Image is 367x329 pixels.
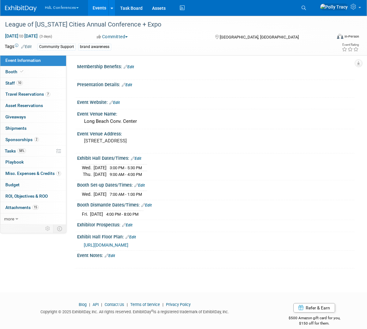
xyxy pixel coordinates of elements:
div: Exhibit Hall Dates/Times: [77,153,354,162]
a: Booth [0,66,66,77]
td: [DATE] [94,171,107,178]
a: Edit [134,183,145,188]
a: Edit [21,45,32,49]
span: 1 [56,171,61,176]
div: $500 Amazon gift card for you, [274,311,354,326]
img: ExhibitDay [5,5,37,12]
div: Event Venue Address: [77,129,354,137]
a: Edit [122,223,132,227]
a: API [93,302,99,307]
a: Edit [109,100,120,105]
a: Attachments15 [0,202,66,213]
span: Travel Reservations [5,92,50,97]
span: Asset Reservations [5,103,43,108]
td: [DATE] [94,191,107,198]
a: Tasks58% [0,146,66,157]
div: League of [US_STATE] Cities Annual Conference + Expo [3,19,324,30]
span: Playbook [5,159,24,164]
span: 9:00 AM - 4:00 PM [110,172,142,177]
span: 3:00 PM - 5:30 PM [110,165,142,170]
a: Shipments [0,123,66,134]
span: Attachments [5,205,39,210]
div: Membership Benefits: [77,62,354,70]
td: Wed. [82,164,94,171]
a: Misc. Expenses & Credits1 [0,168,66,179]
div: $150 off for them. [274,321,354,326]
span: 7:00 AM - 1:00 PM [110,192,142,197]
span: | [100,302,104,307]
span: Sponsorships [5,137,39,142]
pre: [STREET_ADDRESS] [84,138,186,144]
div: Event Venue Name: [77,109,354,117]
div: Event Website: [77,98,354,106]
span: 58% [17,148,26,153]
div: Event Rating [342,43,359,46]
img: Format-Inperson.png [337,34,343,39]
a: Travel Reservations7 [0,89,66,100]
a: Asset Reservations [0,100,66,111]
button: Committed [95,33,130,40]
div: brand awareness [78,44,111,50]
span: 2 [34,137,39,142]
span: Event Information [5,58,41,63]
td: Wed. [82,191,94,198]
a: Budget [0,179,66,190]
span: Booth [5,69,25,74]
td: Fri. [82,211,90,218]
span: 4:00 PM - 8:00 PM [106,212,138,217]
td: Tags [5,43,32,51]
a: Sponsorships2 [0,134,66,145]
span: 7 [46,92,50,97]
span: Misc. Expenses & Credits [5,171,61,176]
a: Edit [105,254,115,258]
span: Shipments [5,126,27,131]
i: Booth reservation complete [20,70,23,73]
span: 10 [16,81,23,85]
span: [GEOGRAPHIC_DATA], [GEOGRAPHIC_DATA] [220,35,299,39]
span: [DATE] [DATE] [5,33,38,39]
td: Thu. [82,171,94,178]
div: Community Support [37,44,76,50]
span: Giveaways [5,114,26,119]
a: ROI, Objectives & ROO [0,191,66,202]
div: Copyright © 2025 ExhibitDay, Inc. All rights reserved. ExhibitDay is a registered trademark of Ex... [5,308,265,315]
a: Terms of Service [130,302,160,307]
span: Tasks [5,148,26,153]
div: Booth Set-up Dates/Times: [77,180,354,188]
sup: ® [151,309,153,313]
a: Edit [131,156,141,161]
a: Edit [125,235,136,239]
a: Event Information [0,55,66,66]
a: [URL][DOMAIN_NAME] [84,242,128,248]
span: | [161,302,165,307]
a: Playbook [0,157,66,168]
span: 15 [32,205,39,210]
div: Presentation Details: [77,80,354,88]
div: Long Beach Conv. Center [82,117,350,126]
td: [DATE] [90,211,103,218]
a: Edit [124,65,134,69]
div: Exhibitor Prospectus: [77,220,354,228]
div: Event Format [304,33,359,42]
a: Giveaways [0,111,66,123]
a: Contact Us [105,302,124,307]
span: more [4,216,14,221]
div: In-Person [344,34,359,39]
div: Booth Dismantle Dates/Times: [77,200,354,208]
a: Privacy Policy [166,302,191,307]
a: Staff10 [0,78,66,89]
div: Exhibit Hall Floor Plan: [77,232,354,240]
span: Staff [5,81,23,86]
span: ROI, Objectives & ROO [5,194,48,199]
span: Budget [5,182,20,187]
a: Edit [141,203,152,207]
span: | [125,302,129,307]
a: Blog [79,302,87,307]
a: Refer & Earn [293,303,335,313]
img: Polly Tracy [320,3,348,10]
a: Edit [122,83,132,87]
span: | [88,302,92,307]
a: more [0,213,66,224]
span: to [18,33,24,39]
